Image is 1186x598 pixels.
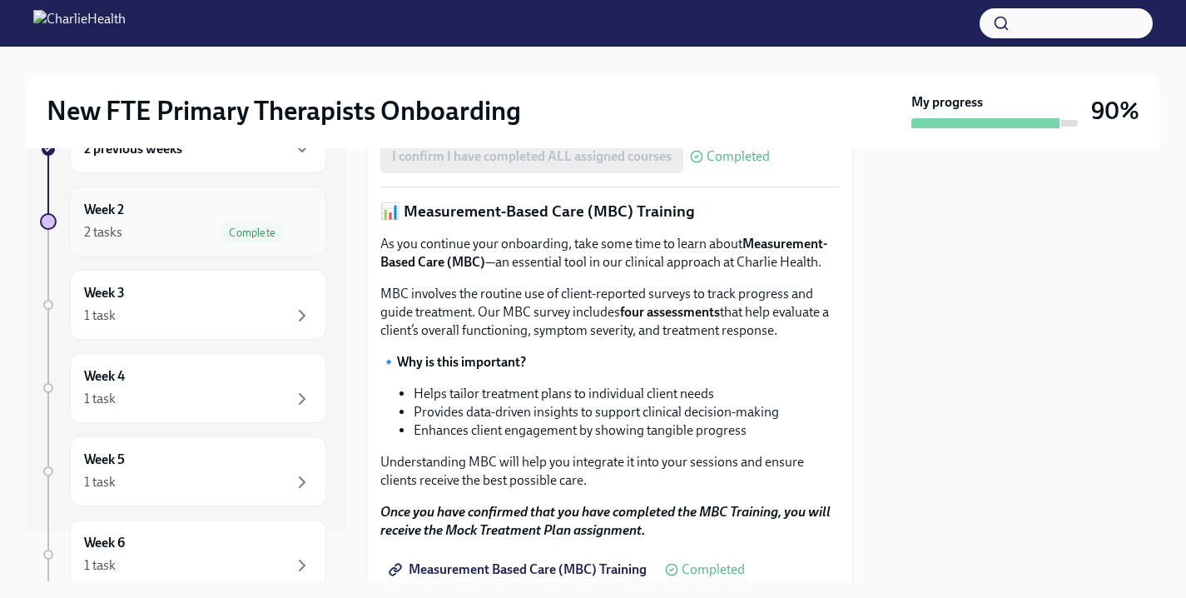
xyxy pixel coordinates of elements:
span: Completed [682,563,745,576]
div: 1 task [84,306,116,325]
a: Measurement Based Care (MBC) Training [380,553,658,586]
a: Week 41 task [40,353,326,423]
a: Week 22 tasksComplete [40,187,326,257]
div: 1 task [84,556,116,575]
p: 📊 Measurement-Based Care (MBC) Training [380,201,839,222]
strong: Why is this important? [397,354,526,370]
li: Enhances client engagement by showing tangible progress [414,421,839,440]
h6: Week 6 [84,534,125,552]
span: Complete [219,227,285,239]
h6: Week 2 [84,201,124,219]
a: Week 31 task [40,270,326,340]
h3: 90% [1091,96,1139,126]
h6: Week 4 [84,367,125,386]
strong: four assessments [620,304,720,320]
span: Measurement Based Care (MBC) Training [392,561,647,578]
a: Week 51 task [40,436,326,506]
img: CharlieHealth [33,10,126,37]
li: Provides data-driven insights to support clinical decision-making [414,403,839,421]
div: 2 previous weeks [70,125,326,173]
a: Week 61 task [40,520,326,590]
li: Helps tailor treatment plans to individual client needs [414,385,839,403]
div: 2 tasks [84,223,122,242]
div: 1 task [84,390,116,408]
p: MBC involves the routine use of client-reported surveys to track progress and guide treatment. Ou... [380,285,839,340]
p: 🔹 [380,353,839,371]
p: Understanding MBC will help you integrate it into your sessions and ensure clients receive the be... [380,453,839,490]
h6: 2 previous weeks [84,140,182,158]
h6: Week 3 [84,284,125,302]
p: As you continue your onboarding, take some time to learn about —an essential tool in our clinical... [380,235,839,272]
h2: New FTE Primary Therapists Onboarding [47,94,521,127]
span: Completed [707,150,770,163]
strong: My progress [911,93,983,112]
h6: Week 5 [84,451,125,469]
div: 1 task [84,473,116,491]
strong: Once you have confirmed that you have completed the MBC Training, you will receive the Mock Treat... [380,504,831,538]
